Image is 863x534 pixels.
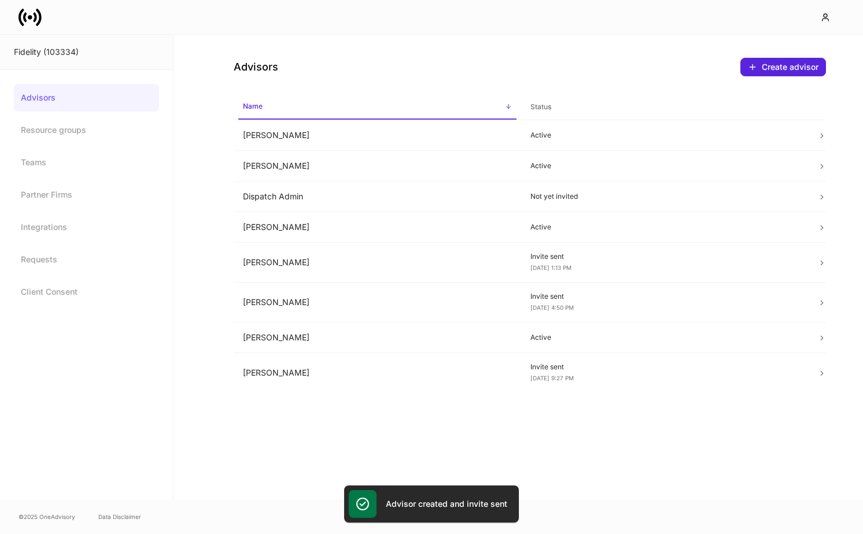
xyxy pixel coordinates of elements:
p: Invite sent [530,362,799,372]
div: Create advisor [748,62,818,72]
td: [PERSON_NAME] [234,120,521,151]
span: © 2025 OneAdvisory [19,512,75,521]
p: Invite sent [530,252,799,261]
a: Partner Firms [14,181,159,209]
td: [PERSON_NAME] [234,212,521,243]
p: Active [530,131,799,140]
h5: Advisor created and invite sent [386,498,507,510]
a: Advisors [14,84,159,112]
p: Active [530,161,799,170]
a: Client Consent [14,278,159,306]
a: Requests [14,246,159,273]
span: [DATE] 1:13 PM [530,264,571,271]
td: [PERSON_NAME] [234,283,521,322]
p: Invite sent [530,292,799,301]
span: Name [238,95,517,120]
h4: Advisors [234,60,278,74]
div: Fidelity (103334) [14,46,159,58]
button: Create advisor [740,58,826,76]
td: Dispatch Admin [234,181,521,212]
a: Teams [14,149,159,176]
p: Active [530,222,799,232]
a: Resource groups [14,116,159,144]
h6: Name [243,101,263,112]
td: [PERSON_NAME] [234,243,521,283]
p: Not yet invited [530,192,799,201]
span: [DATE] 4:50 PM [530,304,574,311]
p: Active [530,333,799,342]
span: Status [526,95,804,119]
a: Integrations [14,213,159,241]
a: Data Disclaimer [98,512,141,521]
td: [PERSON_NAME] [234,322,521,353]
h6: Status [530,101,551,112]
td: [PERSON_NAME] [234,353,521,393]
span: [DATE] 9:27 PM [530,374,574,381]
td: [PERSON_NAME] [234,151,521,181]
